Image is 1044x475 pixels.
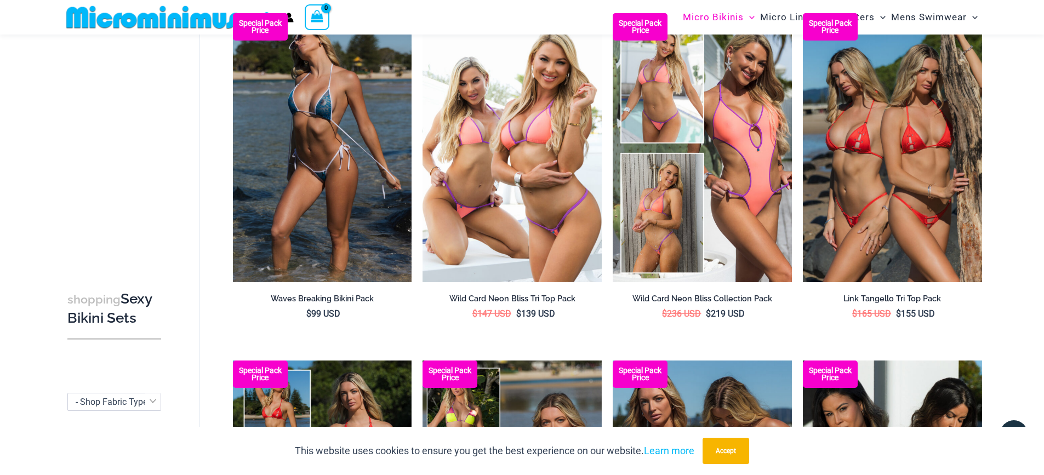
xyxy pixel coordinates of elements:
iframe: TrustedSite Certified [67,37,166,256]
span: - Shop Fabric Type [68,393,161,410]
img: Wild Card Neon Bliss Tri Top Pack [423,13,602,282]
a: Account icon link [284,13,294,22]
bdi: 165 USD [852,308,891,319]
a: Micro BikinisMenu ToggleMenu Toggle [680,3,757,31]
span: $ [896,308,901,319]
span: shopping [67,293,121,306]
span: Menu Toggle [875,3,886,31]
h2: Link Tangello Tri Top Pack [803,294,982,304]
a: Search icon link [263,10,273,24]
span: $ [516,308,521,319]
bdi: 147 USD [472,308,511,319]
a: Wild Card Neon Bliss Tri Top Pack [423,294,602,308]
h2: Wild Card Neon Bliss Tri Top Pack [423,294,602,304]
h3: Sexy Bikini Sets [67,290,161,328]
img: MM SHOP LOGO FLAT [62,5,242,30]
a: Micro LingerieMenu ToggleMenu Toggle [757,3,841,31]
bdi: 155 USD [896,308,935,319]
span: Micro Lingerie [760,3,827,31]
span: Outers [843,3,875,31]
nav: Site Navigation [678,2,983,33]
a: Learn more [644,445,694,456]
span: $ [472,308,477,319]
h2: Wild Card Neon Bliss Collection Pack [613,294,792,304]
b: Special Pack Price [803,20,858,34]
a: Link Tangello Tri Top Pack [803,294,982,308]
b: Special Pack Price [613,20,668,34]
a: Waves Breaking Ocean 312 Top 456 Bottom 08 Waves Breaking Ocean 312 Top 456 Bottom 04Waves Breaki... [233,13,412,282]
b: Special Pack Price [233,367,288,381]
bdi: 219 USD [706,308,745,319]
span: Micro Bikinis [683,3,744,31]
a: Mens SwimwearMenu ToggleMenu Toggle [888,3,980,31]
a: Wild Card Neon Bliss Tri Top PackWild Card Neon Bliss Tri Top Pack BWild Card Neon Bliss Tri Top ... [423,13,602,282]
p: This website uses cookies to ensure you get the best experience on our website. [295,443,694,459]
button: Accept [703,438,749,464]
img: Collection Pack (7) [613,13,792,282]
b: Special Pack Price [613,367,668,381]
span: Mens Swimwear [891,3,967,31]
span: Menu Toggle [967,3,978,31]
a: Wild Card Neon Bliss Collection Pack [613,294,792,308]
span: $ [706,308,711,319]
img: Bikini Pack [803,13,982,282]
span: - Shop Fabric Type [67,393,161,411]
h2: Waves Breaking Bikini Pack [233,294,412,304]
bdi: 99 USD [306,308,340,319]
span: $ [306,308,311,319]
span: - Shop Fabric Type [76,397,147,407]
b: Special Pack Price [233,20,288,34]
span: Menu Toggle [827,3,838,31]
a: Collection Pack (7) Collection Pack B (1)Collection Pack B (1) [613,13,792,282]
bdi: 236 USD [662,308,701,319]
a: OutersMenu ToggleMenu Toggle [841,3,888,31]
a: Waves Breaking Bikini Pack [233,294,412,308]
img: Waves Breaking Ocean 312 Top 456 Bottom 08 [233,13,412,282]
span: $ [662,308,667,319]
span: Menu Toggle [744,3,755,31]
a: Bikini Pack Bikini Pack BBikini Pack B [803,13,982,282]
span: $ [852,308,857,319]
a: View Shopping Cart, empty [305,4,330,30]
b: Special Pack Price [803,367,858,381]
bdi: 139 USD [516,308,555,319]
b: Special Pack Price [423,367,477,381]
